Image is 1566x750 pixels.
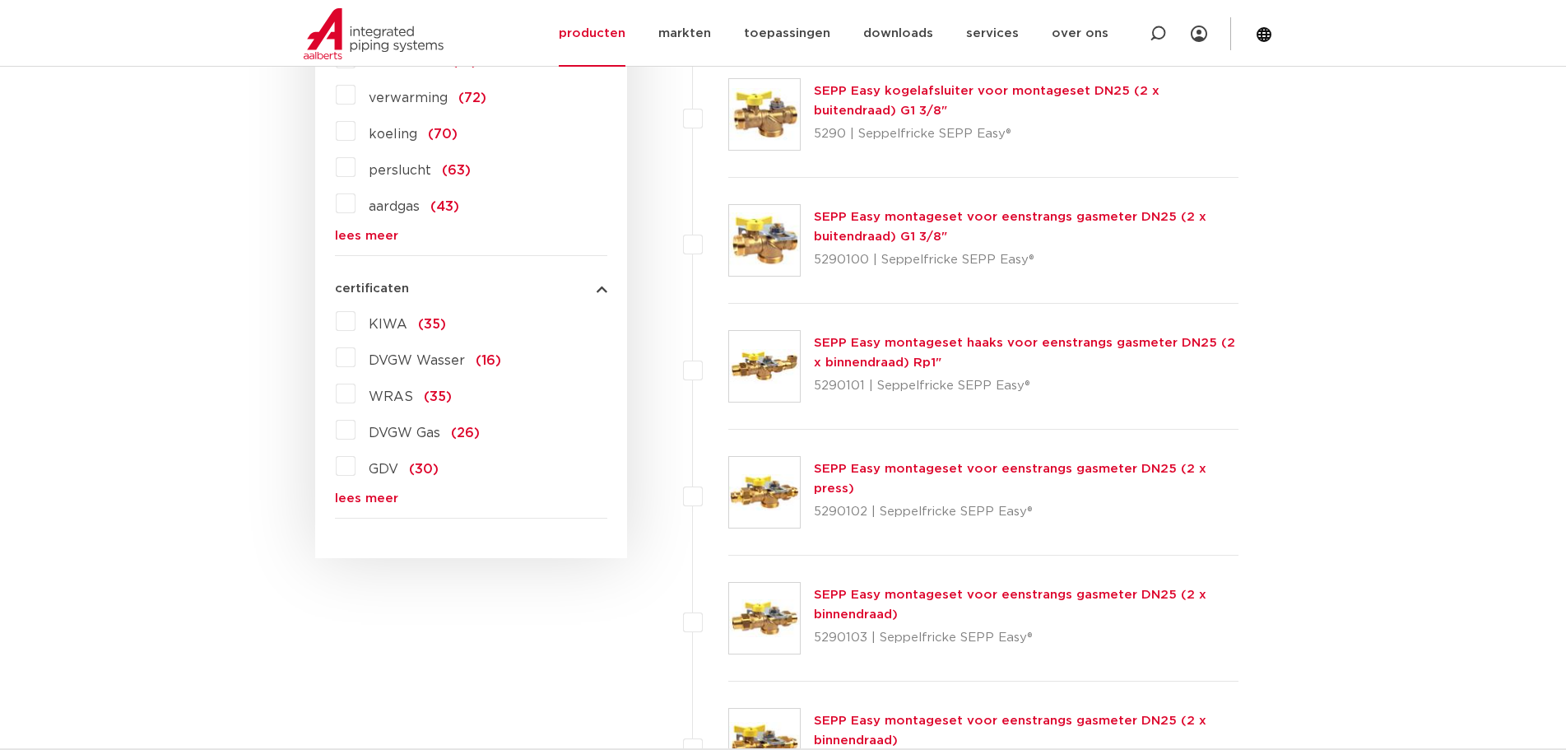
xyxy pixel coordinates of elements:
[369,318,407,331] span: KIWA
[369,55,441,68] span: drinkwater
[409,463,439,476] span: (30)
[814,499,1239,525] p: 5290102 | Seppelfricke SEPP Easy®
[335,230,607,242] a: lees meer
[424,390,452,403] span: (35)
[814,121,1239,147] p: 5290 | Seppelfricke SEPP Easy®
[476,354,501,367] span: (16)
[729,583,800,654] img: Thumbnail for SEPP Easy montageset voor eenstrangs gasmeter DN25 (2 x binnendraad)
[729,205,800,276] img: Thumbnail for SEPP Easy montageset voor eenstrangs gasmeter DN25 (2 x buitendraad) G1 3/8"
[430,200,459,213] span: (43)
[814,85,1159,117] a: SEPP Easy kogelafsluiter voor montageset DN25 (2 x buitendraad) G1 3/8"
[369,164,431,177] span: perslucht
[451,426,480,440] span: (26)
[814,247,1239,273] p: 5290100 | Seppelfricke SEPP Easy®
[369,200,420,213] span: aardgas
[814,337,1235,369] a: SEPP Easy montageset haaks voor eenstrangs gasmeter DN25 (2 x binnendraad) Rp1"
[814,625,1239,651] p: 5290103 | Seppelfricke SEPP Easy®
[335,282,607,295] button: certificaten
[369,128,417,141] span: koeling
[428,128,458,141] span: (70)
[369,426,440,440] span: DVGW Gas
[729,79,800,150] img: Thumbnail for SEPP Easy kogelafsluiter voor montageset DN25 (2 x buitendraad) G1 3/8"
[814,589,1206,621] a: SEPP Easy montageset voor eenstrangs gasmeter DN25 (2 x binnendraad)
[729,457,800,528] img: Thumbnail for SEPP Easy montageset voor eenstrangs gasmeter DN25 (2 x press)
[814,211,1206,243] a: SEPP Easy montageset voor eenstrangs gasmeter DN25 (2 x buitendraad) G1 3/8"
[369,91,448,105] span: verwarming
[814,715,1206,747] a: SEPP Easy montageset voor eenstrangs gasmeter DN25 (2 x binnendraad)
[369,463,398,476] span: GDV
[729,331,800,402] img: Thumbnail for SEPP Easy montageset haaks voor eenstrangs gasmeter DN25 (2 x binnendraad) Rp1"
[369,390,413,403] span: WRAS
[335,282,409,295] span: certificaten
[458,91,486,105] span: (72)
[452,55,477,68] span: (61)
[369,354,465,367] span: DVGW Wasser
[418,318,446,331] span: (35)
[442,164,471,177] span: (63)
[335,492,607,505] a: lees meer
[814,373,1239,399] p: 5290101 | Seppelfricke SEPP Easy®
[814,463,1206,495] a: SEPP Easy montageset voor eenstrangs gasmeter DN25 (2 x press)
